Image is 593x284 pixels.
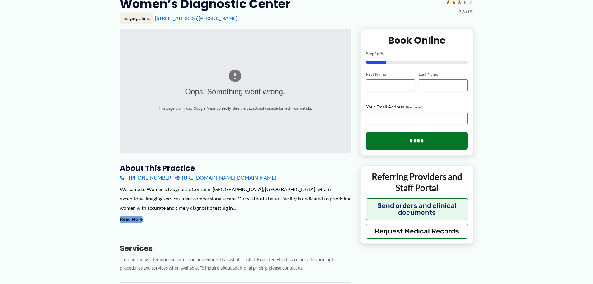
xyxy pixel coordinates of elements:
div: This page didn't load Google Maps correctly. See the JavaScript console for technical details. [144,105,326,112]
label: Last Name [419,71,468,77]
a: [URL][DOMAIN_NAME][DOMAIN_NAME] [175,173,276,182]
span: 1 [374,51,377,56]
p: Step of [366,51,468,56]
div: Oops! Something went wrong. [144,85,326,99]
p: The clinic may offer more services and procedures than what is listed. Expected Healthcare provid... [120,256,351,272]
label: First Name [366,71,415,77]
label: Your Email Address [366,104,468,110]
h3: About this practice [120,163,351,173]
span: (Required) [406,105,424,109]
span: 5 [381,51,384,56]
button: Read More [120,216,143,223]
h3: Services [120,243,351,253]
span: 3.8 [459,8,465,16]
a: [PHONE_NUMBER] [120,173,173,182]
h2: Book Online [366,34,468,46]
button: Request Medical Records [366,224,468,239]
a: [STREET_ADDRESS][PERSON_NAME] [155,15,238,21]
div: Imaging Clinic [120,13,153,24]
button: Send orders and clinical documents [366,198,468,220]
span: (18) [466,8,473,16]
div: Welcome to Women's Diagnostic Center in [GEOGRAPHIC_DATA], [GEOGRAPHIC_DATA], where exceptional i... [120,185,351,212]
p: Referring Providers and Staff Portal [366,171,468,194]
